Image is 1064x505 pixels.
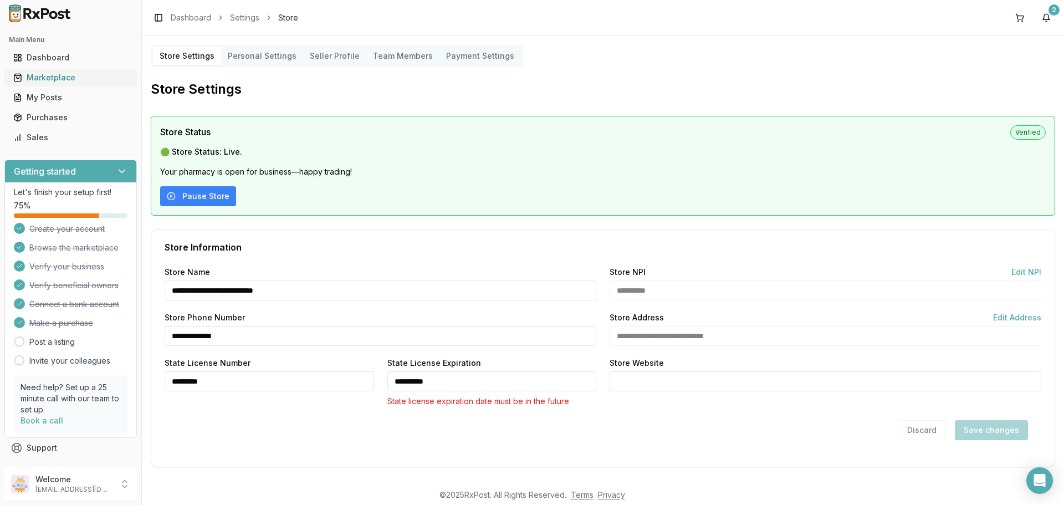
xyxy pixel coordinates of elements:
[1010,125,1046,140] span: Verified
[165,359,250,367] label: State License Number
[35,485,112,494] p: [EMAIL_ADDRESS][DOMAIN_NAME]
[165,314,245,322] label: Store Phone Number
[13,132,128,143] div: Sales
[4,438,137,458] button: Support
[1037,9,1055,27] button: 2
[13,52,128,63] div: Dashboard
[29,318,93,329] span: Make a purchase
[9,68,132,88] a: Marketplace
[14,200,30,211] span: 75 %
[4,49,137,67] button: Dashboard
[9,35,132,44] h2: Main Menu
[9,108,132,127] a: Purchases
[35,474,112,485] p: Welcome
[14,187,127,198] p: Let's finish your setup first!
[278,12,298,23] span: Store
[160,186,236,206] button: Pause Store
[4,89,137,106] button: My Posts
[165,243,1041,252] div: Store Information
[4,69,137,86] button: Marketplace
[4,4,75,22] img: RxPost Logo
[160,166,1046,177] p: Your pharmacy is open for business—happy trading!
[9,127,132,147] a: Sales
[9,88,132,108] a: My Posts
[29,355,110,366] a: Invite your colleagues
[610,268,646,276] label: Store NPI
[14,165,76,178] h3: Getting started
[230,12,259,23] a: Settings
[1026,467,1053,494] div: Open Intercom Messenger
[21,382,121,415] p: Need help? Set up a 25 minute call with our team to set up.
[387,359,481,367] label: State License Expiration
[29,261,104,272] span: Verify your business
[366,47,439,65] button: Team Members
[29,242,119,253] span: Browse the marketplace
[153,47,221,65] button: Store Settings
[598,490,625,499] a: Privacy
[160,125,211,139] span: Store Status
[387,396,597,407] p: State license expiration date must be in the future
[13,72,128,83] div: Marketplace
[151,80,1055,98] h2: Store Settings
[610,314,664,322] label: Store Address
[4,458,137,478] button: Feedback
[29,299,119,310] span: Connect a bank account
[13,92,128,103] div: My Posts
[171,12,298,23] nav: breadcrumb
[571,490,594,499] a: Terms
[171,12,211,23] a: Dashboard
[165,268,210,276] label: Store Name
[160,146,1046,157] p: 🟢 Store Status: Live.
[13,112,128,123] div: Purchases
[4,129,137,146] button: Sales
[610,359,664,367] label: Store Website
[4,109,137,126] button: Purchases
[439,47,521,65] button: Payment Settings
[29,223,105,234] span: Create your account
[1048,4,1060,16] div: 2
[11,475,29,493] img: User avatar
[29,336,75,348] a: Post a listing
[221,47,303,65] button: Personal Settings
[303,47,366,65] button: Seller Profile
[27,462,64,473] span: Feedback
[29,280,119,291] span: Verify beneficial owners
[9,48,132,68] a: Dashboard
[21,416,63,425] a: Book a call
